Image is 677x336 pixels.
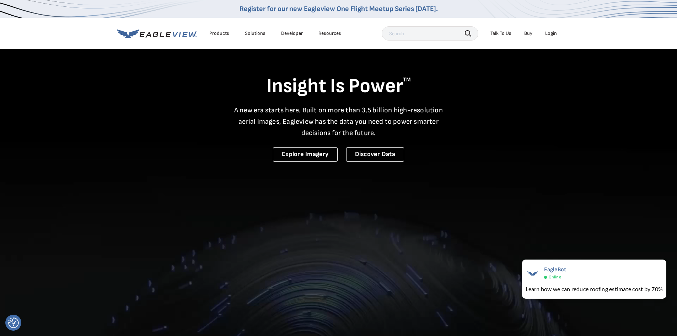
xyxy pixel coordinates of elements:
[245,30,265,37] div: Solutions
[526,285,663,293] div: Learn how we can reduce roofing estimate cost by 70%
[240,5,438,13] a: Register for our new Eagleview One Flight Meetup Series [DATE].
[230,105,447,139] p: A new era starts here. Built on more than 3.5 billion high-resolution aerial images, Eagleview ha...
[403,76,411,83] sup: TM
[549,274,561,280] span: Online
[490,30,511,37] div: Talk To Us
[318,30,341,37] div: Resources
[209,30,229,37] div: Products
[526,266,540,281] img: EagleBot
[545,30,557,37] div: Login
[346,147,404,162] a: Discover Data
[8,318,19,328] img: Revisit consent button
[382,26,478,41] input: Search
[117,74,560,99] h1: Insight Is Power
[524,30,532,37] a: Buy
[281,30,303,37] a: Developer
[8,318,19,328] button: Consent Preferences
[273,147,338,162] a: Explore Imagery
[544,266,566,273] span: EagleBot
